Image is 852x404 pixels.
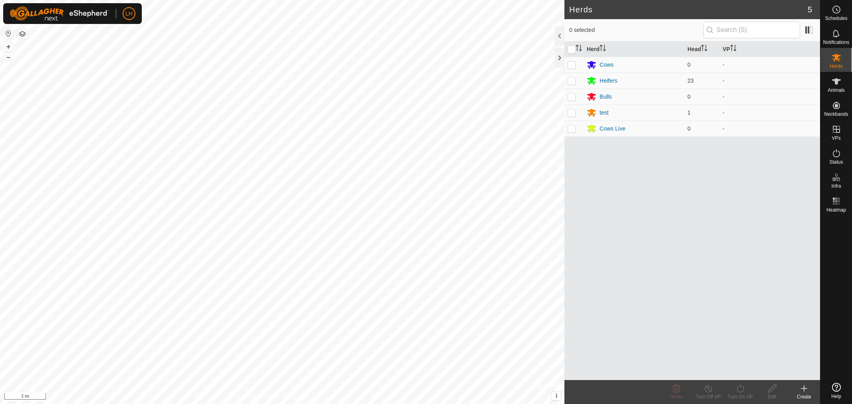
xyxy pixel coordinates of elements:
[825,16,847,21] span: Schedules
[828,88,845,93] span: Animals
[18,29,27,39] button: Map Layers
[831,184,841,188] span: Infra
[4,52,13,62] button: –
[719,105,820,121] td: -
[820,380,852,402] a: Help
[600,46,606,52] p-sorticon: Activate to sort
[830,64,842,69] span: Herds
[756,393,788,400] div: Edit
[687,93,691,100] span: 0
[576,46,582,52] p-sorticon: Activate to sort
[719,42,820,57] th: VP
[730,46,737,52] p-sorticon: Activate to sort
[569,26,703,34] span: 0 selected
[719,73,820,89] td: -
[692,393,724,400] div: Turn Off VP
[125,10,133,18] span: LH
[808,4,812,16] span: 5
[687,125,691,132] span: 0
[669,394,683,400] span: Delete
[584,42,684,57] th: Herd
[600,77,617,85] div: Heifers
[687,109,691,116] span: 1
[832,136,840,141] span: VPs
[684,42,719,57] th: Head
[724,393,756,400] div: Turn On VP
[788,393,820,400] div: Create
[831,394,841,399] span: Help
[824,112,848,117] span: Neckbands
[600,61,614,69] div: Cows
[703,22,800,38] input: Search (S)
[719,57,820,73] td: -
[719,89,820,105] td: -
[556,392,557,399] span: i
[251,394,281,401] a: Privacy Policy
[701,46,707,52] p-sorticon: Activate to sort
[4,42,13,51] button: +
[569,5,808,14] h2: Herds
[826,208,846,212] span: Heatmap
[600,125,626,133] div: Cows Live
[687,61,691,68] span: 0
[719,121,820,137] td: -
[600,109,609,117] div: test
[823,40,849,45] span: Notifications
[600,93,612,101] div: Bulls
[552,392,561,400] button: i
[687,77,694,84] span: 23
[10,6,109,21] img: Gallagher Logo
[829,160,843,164] span: Status
[4,29,13,38] button: Reset Map
[290,394,314,401] a: Contact Us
